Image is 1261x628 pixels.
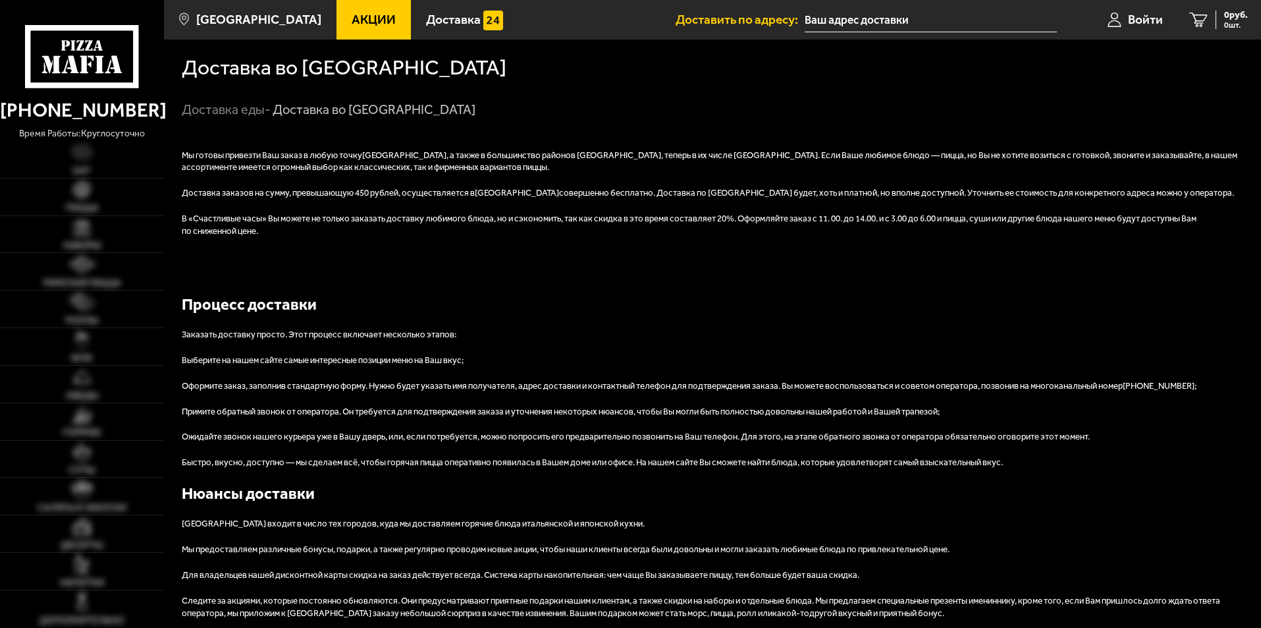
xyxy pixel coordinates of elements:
input: Ваш адрес доставки [805,8,1057,32]
span: Дополнительно [40,616,124,625]
span: Горячее [63,428,101,438]
p: Следите за акциями, которые постоянно обновляются. Они предусматривают приятные подарки нашим кли... [182,595,1243,620]
span: Наборы [63,241,101,250]
p: Для владельцев нашей дисконтной карты скидка на заказ действует всегда. Система карты накопительн... [182,569,1243,582]
p: Выберите на нашем сайте самые интересные позиции меню на Ваш вкус; [182,355,1243,367]
span: Пицца [66,204,98,213]
p: Мы готовы привезти Ваш заказ в любую точку , а также в большинство районов [GEOGRAPHIC_DATA], теп... [182,150,1243,175]
p: Доставка заказов на сумму, превышающую 450 рублей, осуществляется в совершенно бесплатно. Доставк... [182,187,1243,200]
span: Доставить по адресу: [676,13,805,26]
h1: Доставка во [GEOGRAPHIC_DATA] [182,57,506,78]
p: В «Счастливые часы» Вы можете не только заказать доставку любимого блюда, но и сэкономить, так ка... [182,213,1243,238]
img: 15daf4d41897b9f0e9f617042186c801.svg [483,11,503,30]
nobr: [GEOGRAPHIC_DATA] [362,150,446,160]
span: Акции [352,13,396,26]
span: Салаты и закуски [38,503,126,513]
span: Роллы [66,316,98,326]
span: [GEOGRAPHIC_DATA] [196,13,321,26]
span: Доставка [426,13,481,26]
span: 0 руб. [1224,11,1248,20]
nobr: [GEOGRAPHIC_DATA] [475,188,559,198]
nobr: [PHONE_NUMBER] [1123,381,1194,391]
span: Войти [1128,13,1163,26]
span: Напитки [60,579,104,588]
span: WOK [71,354,93,363]
p: Заказать доставку просто. Этот процесс включает несколько этапов: [182,329,1243,341]
h2: Процесс доставки [182,293,1243,316]
h2: Нюансы доставки [182,482,1243,505]
p: Примите обратный звонок от оператора. Он требуется для подтверждения заказа и уточнения некоторых... [182,406,1243,418]
span: Супы [68,466,95,475]
p: Быстро, вкусно, доступно — мы сделаем всё, чтобы горячая пицца оперативно появилась в Вашем доме ... [182,457,1243,469]
span: Хит [72,167,91,176]
span: Обеды [66,391,98,401]
p: Ожидайте звонок нашего курьера уже в Вашу дверь, или, если потребуется, можно попросить его предв... [182,431,1243,443]
nobr: какой-то [772,608,809,618]
p: [GEOGRAPHIC_DATA] входит в число тех городов, куда мы доставляем горячие блюда итальянской и япон... [182,518,1243,530]
span: Десерты [61,541,103,550]
span: Римская пицца [43,279,121,288]
p: Оформите заказ, заполнив стандартную форму. Нужно будет указать имя получателя, адрес доставки и ... [182,380,1243,393]
div: Доставка во [GEOGRAPHIC_DATA] [273,101,475,119]
span: 0 шт. [1224,21,1248,29]
a: Доставка еды- [182,101,271,117]
p: Мы предоставляем различные бонусы, подарки, а также регулярно проводим новые акции, чтобы наши кл... [182,544,1243,556]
